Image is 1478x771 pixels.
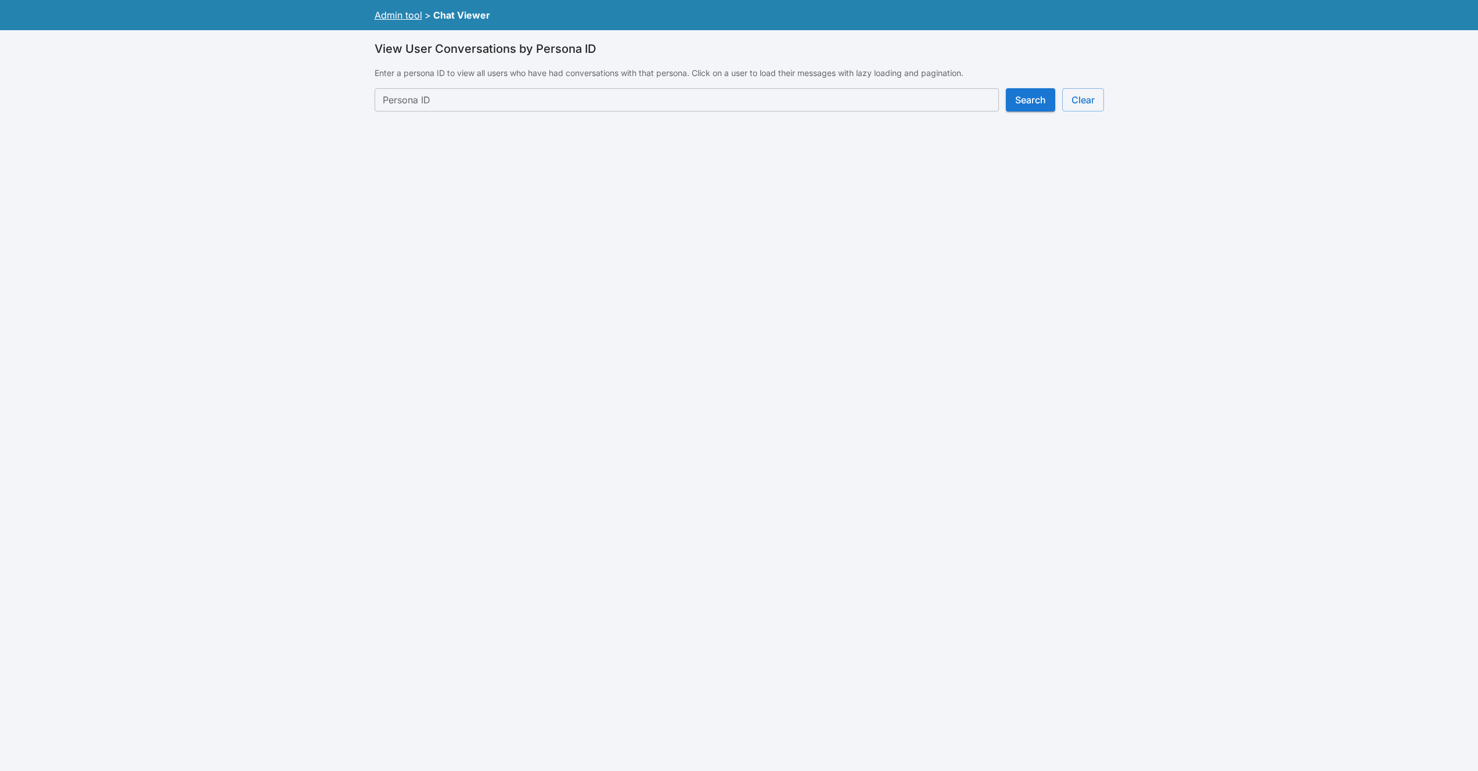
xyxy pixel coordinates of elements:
[433,8,490,22] div: Chat Viewer
[425,8,431,22] div: >
[375,67,1104,79] p: Enter a persona ID to view all users who have had conversations with that persona. Click on a use...
[1006,88,1055,111] button: Search
[1062,88,1104,111] button: Clear
[375,39,1104,58] h6: View User Conversations by Persona ID
[375,9,422,21] a: Admin tool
